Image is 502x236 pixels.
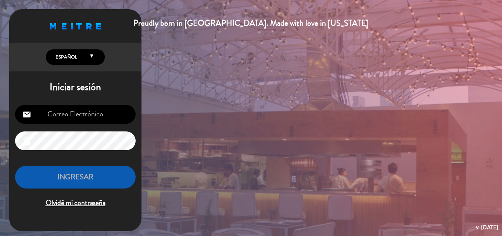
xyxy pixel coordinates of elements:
[15,105,136,124] input: Correo Electrónico
[15,166,136,189] button: INGRESAR
[15,197,136,209] span: Olvidé mi contraseña
[22,137,31,145] i: lock
[22,110,31,119] i: email
[9,81,141,94] h1: Iniciar sesión
[54,53,77,61] span: Español
[476,222,498,232] div: v. [DATE]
